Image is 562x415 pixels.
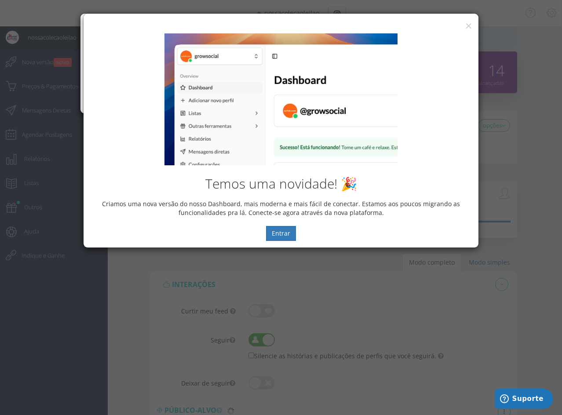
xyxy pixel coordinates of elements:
[90,176,472,191] h2: Temos uma novidade! 🎉
[164,33,398,165] img: New Dashboard
[90,200,472,217] p: Criamos uma nova versão do nosso Dashboard, mais moderna e mais fácil de conectar. Estamos aos po...
[495,389,553,411] iframe: Abre um widget para que você possa encontrar mais informações
[266,226,296,241] button: Entrar
[465,20,472,32] button: ×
